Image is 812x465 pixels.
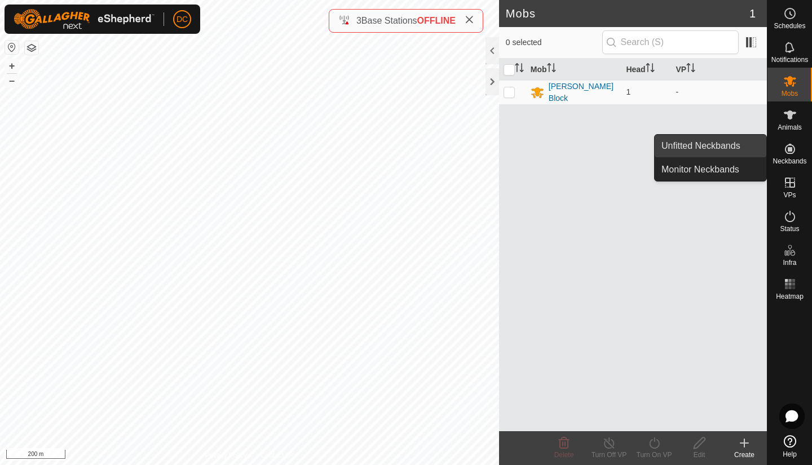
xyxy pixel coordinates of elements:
[646,65,655,74] p-sorticon: Activate to sort
[655,158,766,181] a: Monitor Neckbands
[661,139,740,153] span: Unfitted Neckbands
[767,431,812,462] a: Help
[14,9,155,29] img: Gallagher Logo
[778,124,802,131] span: Animals
[515,65,524,74] p-sorticon: Activate to sort
[783,451,797,458] span: Help
[602,30,739,54] input: Search (S)
[655,135,766,157] a: Unfitted Neckbands
[526,59,622,81] th: Mob
[632,450,677,460] div: Turn On VP
[686,65,695,74] p-sorticon: Activate to sort
[783,192,796,198] span: VPs
[506,37,602,48] span: 0 selected
[776,293,804,300] span: Heatmap
[417,16,456,25] span: OFFLINE
[25,41,38,55] button: Map Layers
[547,65,556,74] p-sorticon: Activate to sort
[205,450,247,460] a: Privacy Policy
[782,90,798,97] span: Mobs
[774,23,805,29] span: Schedules
[621,59,671,81] th: Head
[671,80,767,104] td: -
[554,451,574,459] span: Delete
[5,59,19,73] button: +
[671,59,767,81] th: VP
[176,14,188,25] span: DC
[783,259,796,266] span: Infra
[771,56,808,63] span: Notifications
[773,158,806,165] span: Neckbands
[749,5,756,22] span: 1
[722,450,767,460] div: Create
[361,16,417,25] span: Base Stations
[356,16,361,25] span: 3
[506,7,749,20] h2: Mobs
[261,450,294,460] a: Contact Us
[780,225,799,232] span: Status
[626,87,630,96] span: 1
[586,450,632,460] div: Turn Off VP
[5,41,19,54] button: Reset Map
[549,81,617,104] div: [PERSON_NAME] Block
[677,450,722,460] div: Edit
[661,163,739,176] span: Monitor Neckbands
[5,74,19,87] button: –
